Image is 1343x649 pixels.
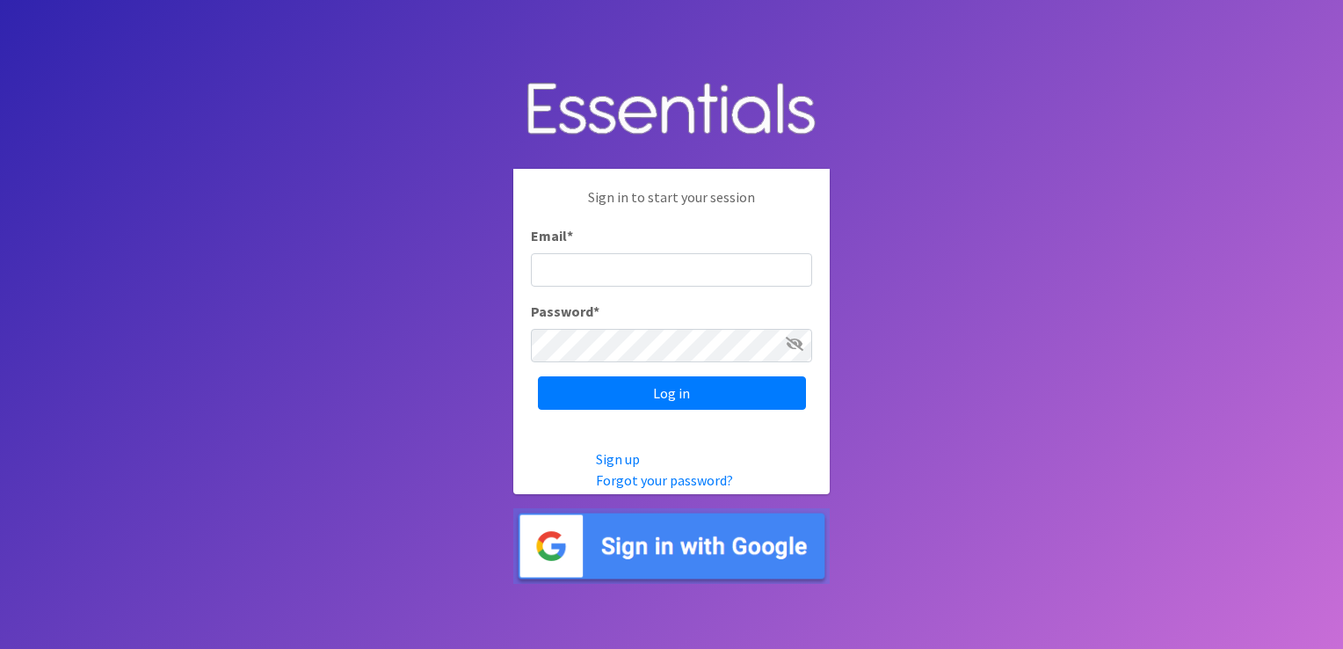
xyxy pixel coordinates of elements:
abbr: required [567,227,573,244]
a: Forgot your password? [596,471,733,489]
img: Human Essentials [513,65,830,156]
a: Sign up [596,450,640,468]
label: Email [531,225,573,246]
label: Password [531,301,599,322]
input: Log in [538,376,806,410]
abbr: required [593,303,599,320]
img: Sign in with Google [513,508,830,585]
p: Sign in to start your session [531,186,812,225]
